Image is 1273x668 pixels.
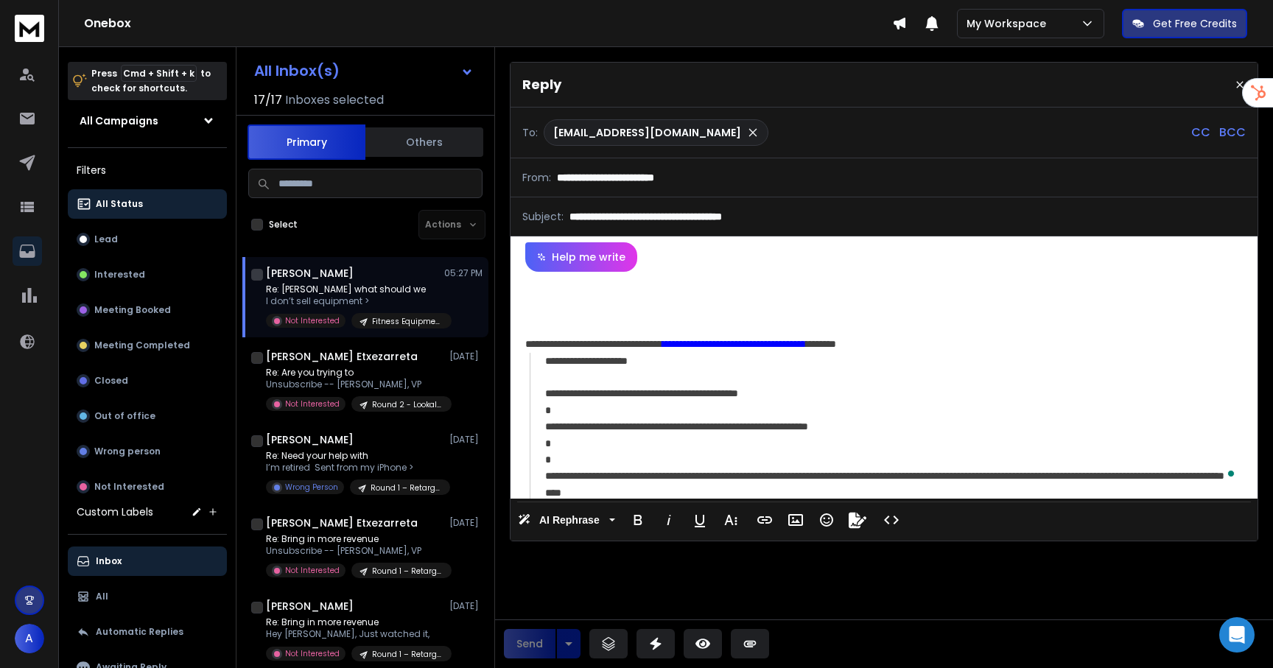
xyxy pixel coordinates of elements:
p: Meeting Completed [94,340,190,351]
button: Interested [68,260,227,289]
button: Code View [877,505,905,535]
button: Others [365,126,483,158]
button: More Text [717,505,745,535]
button: Inbox [68,546,227,576]
p: Re: Bring in more revenue [266,616,443,628]
p: Round 1 – Retargeting Strategy (1) [372,649,443,660]
p: To: [522,125,538,140]
span: Cmd + Shift + k [121,65,197,82]
div: To enrich screen reader interactions, please activate Accessibility in Grammarly extension settings [511,272,1258,499]
button: All Inbox(s) [242,56,485,85]
p: From: [522,170,551,185]
span: AI Rephrase [536,514,603,527]
button: A [15,624,44,653]
p: [DATE] [449,434,483,446]
img: logo [15,15,44,42]
p: CC [1191,124,1210,141]
p: Automatic Replies [96,626,183,638]
p: Not Interested [285,565,340,576]
p: Re: Are you trying to [266,367,443,379]
button: Meeting Completed [68,331,227,360]
button: Lead [68,225,227,254]
p: Not Interested [285,315,340,326]
p: Unsubscribe -- [PERSON_NAME], VP [266,379,443,390]
button: AI Rephrase [515,505,618,535]
button: Insert Link (⌘K) [751,505,779,535]
img: tab_domain_overview_orange.svg [40,85,52,97]
p: Re: Need your help with [266,450,443,462]
button: Signature [844,505,872,535]
img: logo_orange.svg [24,24,35,35]
p: Not Interested [94,481,164,493]
button: Insert Image (⌘P) [782,505,810,535]
label: Select [269,219,298,231]
button: All [68,582,227,611]
button: Primary [248,124,365,160]
p: Subject: [522,209,564,224]
p: Press to check for shortcuts. [91,66,211,96]
button: Help me write [525,242,637,272]
p: Round 1 – Retargeting Strategy (1) [371,482,441,493]
h1: [PERSON_NAME] Etxezarreta [266,349,418,364]
p: Out of office [94,410,155,422]
p: Not Interested [285,398,340,409]
button: All Status [68,189,227,219]
h1: All Inbox(s) [254,63,340,78]
h3: Filters [68,160,227,180]
button: Meeting Booked [68,295,227,325]
span: 17 / 17 [254,91,282,109]
button: Closed [68,366,227,395]
img: tab_keywords_by_traffic_grey.svg [147,85,158,97]
p: Meeting Booked [94,304,171,316]
div: Domain Overview [56,87,132,96]
p: [DATE] [449,351,483,362]
p: Round 1 – Retargeting Strategy (1) [372,566,443,577]
p: Round 2 - Lookalike Campaign [372,399,443,410]
p: I don’t sell equipment > [266,295,443,307]
h1: [PERSON_NAME] [266,266,354,281]
p: BCC [1219,124,1246,141]
p: [EMAIL_ADDRESS][DOMAIN_NAME] [553,125,741,140]
p: Re: Bring in more revenue [266,533,443,545]
p: Wrong person [94,446,161,457]
div: v 4.0.25 [41,24,72,35]
button: Get Free Credits [1122,9,1247,38]
button: Italic (⌘I) [655,505,683,535]
div: Open Intercom Messenger [1219,617,1255,653]
p: [DATE] [449,517,483,529]
p: Reply [522,74,561,95]
button: Emoticons [813,505,841,535]
button: Underline (⌘U) [686,505,714,535]
p: Get Free Credits [1153,16,1237,31]
h1: Onebox [84,15,892,32]
button: Not Interested [68,472,227,502]
img: website_grey.svg [24,38,35,50]
p: Hey [PERSON_NAME], Just watched it, [266,628,443,640]
p: Not Interested [285,648,340,659]
p: Fitness Equipment Retailers [Lead Gen] [372,316,443,327]
p: Interested [94,269,145,281]
button: All Campaigns [68,106,227,136]
p: 05:27 PM [444,267,483,279]
button: Bold (⌘B) [624,505,652,535]
p: All Status [96,198,143,210]
div: Domain: [URL] [38,38,105,50]
p: All [96,591,108,602]
p: Unsubscribe -- [PERSON_NAME], VP [266,545,443,557]
button: Wrong person [68,437,227,466]
h3: Inboxes selected [285,91,384,109]
p: Inbox [96,555,122,567]
h1: All Campaigns [80,113,158,128]
h1: [PERSON_NAME] Etxezarreta [266,516,418,530]
p: My Workspace [967,16,1052,31]
button: Out of office [68,401,227,431]
button: Automatic Replies [68,617,227,647]
h3: Custom Labels [77,504,153,519]
p: Re: [PERSON_NAME] what should we [266,284,443,295]
p: Closed [94,375,128,387]
p: Lead [94,233,118,245]
p: Wrong Person [285,482,338,493]
h1: [PERSON_NAME] [266,599,354,613]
